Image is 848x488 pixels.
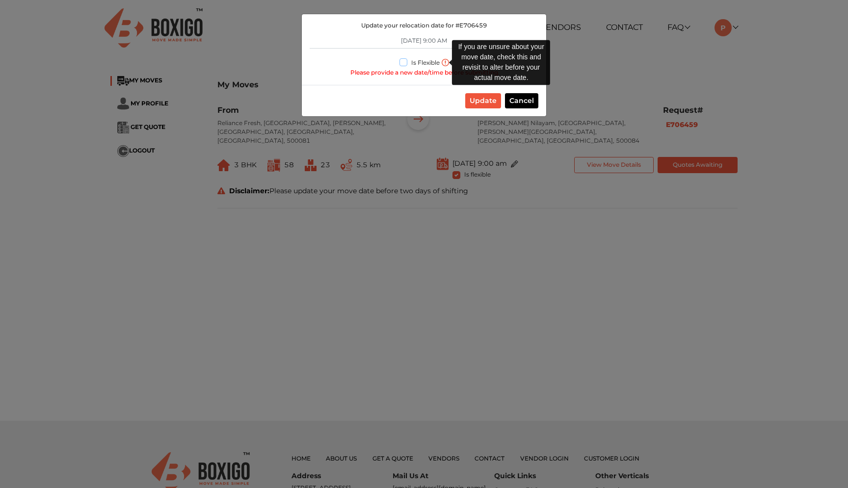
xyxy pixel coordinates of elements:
div: If you are unsure about your move date, check this and revisit to alter before your actual move d... [452,40,550,85]
label: Is Flexible [411,56,440,67]
button: Update [465,93,501,108]
input: Moving date [310,33,538,49]
div: Please provide a new date/time before submitting. [311,68,538,77]
img: info [442,59,449,66]
h4: Update your relocation date for # E706459 [310,22,538,29]
button: Cancel [505,93,538,108]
